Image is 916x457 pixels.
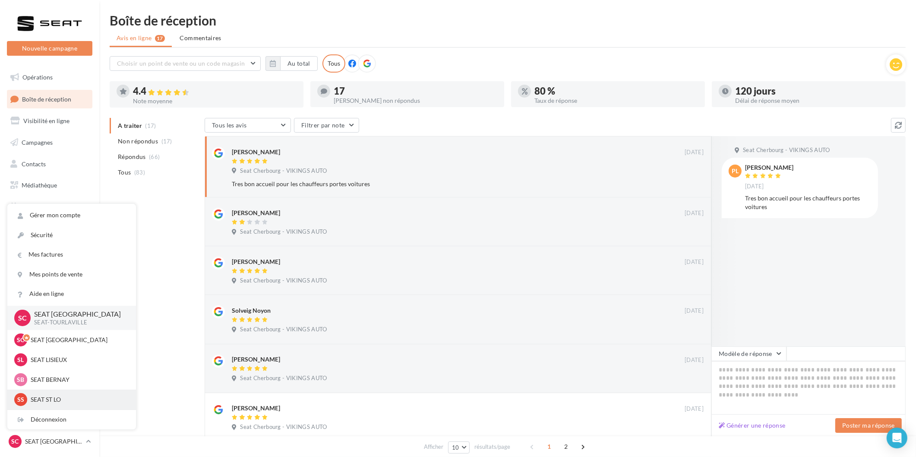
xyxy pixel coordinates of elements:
[7,225,136,245] a: Sécurité
[240,326,327,333] span: Seat Cherbourg - VIKINGS AUTO
[732,167,739,175] span: PL
[7,245,136,264] a: Mes factures
[31,355,126,364] p: SEAT LISIEUX
[685,356,704,364] span: [DATE]
[133,86,297,96] div: 4.4
[17,336,25,344] span: SC
[7,433,92,450] a: SC SEAT [GEOGRAPHIC_DATA]
[5,133,94,152] a: Campagnes
[448,441,470,454] button: 10
[534,86,698,96] div: 80 %
[133,98,297,104] div: Note moyenne
[22,139,53,146] span: Campagnes
[7,265,136,284] a: Mes points de vente
[265,56,318,71] button: Au total
[18,355,24,364] span: SL
[22,203,51,210] span: Calendrier
[745,194,871,211] div: Tres bon accueil pour les chauffeurs portes voitures
[5,112,94,130] a: Visibilité en ligne
[715,420,789,431] button: Générer une réponse
[117,60,245,67] span: Choisir un point de vente ou un code magasin
[322,54,345,73] div: Tous
[34,309,122,319] p: SEAT [GEOGRAPHIC_DATA]
[835,418,902,433] button: Poster ma réponse
[212,121,247,129] span: Tous les avis
[685,405,704,413] span: [DATE]
[280,56,318,71] button: Au total
[735,86,899,96] div: 120 jours
[22,160,46,167] span: Contacts
[12,437,19,446] span: SC
[5,90,94,108] a: Boîte de réception
[474,443,510,451] span: résultats/page
[240,167,327,175] span: Seat Cherbourg - VIKINGS AUTO
[711,346,786,361] button: Modèle de réponse
[240,228,327,236] span: Seat Cherbourg - VIKINGS AUTO
[232,355,280,364] div: [PERSON_NAME]
[31,375,126,384] p: SEAT BERNAY
[334,86,497,96] div: 17
[5,198,94,216] a: Calendrier
[240,277,327,285] span: Seat Cherbourg - VIKINGS AUTO
[23,117,69,124] span: Visibilité en ligne
[232,209,280,217] div: [PERSON_NAME]
[7,41,92,56] button: Nouvelle campagne
[232,180,648,188] div: Tres bon accueil pour les chauffeurs portes voitures
[232,148,280,156] div: [PERSON_NAME]
[22,181,57,189] span: Médiathèque
[205,118,291,133] button: Tous les avis
[743,146,830,154] span: Seat Cherbourg - VIKINGS AUTO
[452,444,459,451] span: 10
[745,165,793,171] div: [PERSON_NAME]
[5,219,94,245] a: PLV et print personnalisable
[22,95,71,102] span: Boîte de réception
[685,209,704,217] span: [DATE]
[240,423,327,431] span: Seat Cherbourg - VIKINGS AUTO
[542,440,556,454] span: 1
[5,68,94,86] a: Opérations
[685,258,704,266] span: [DATE]
[424,443,443,451] span: Afficher
[5,248,94,273] a: Campagnes DataOnDemand
[118,168,131,177] span: Tous
[7,410,136,429] div: Déconnexion
[180,34,221,41] span: Commentaires
[18,313,27,323] span: SC
[534,98,698,104] div: Taux de réponse
[232,404,280,413] div: [PERSON_NAME]
[559,440,573,454] span: 2
[334,98,497,104] div: [PERSON_NAME] non répondus
[110,56,261,71] button: Choisir un point de vente ou un code magasin
[294,118,359,133] button: Filtrer par note
[232,306,271,315] div: Solveig Noyon
[161,138,172,145] span: (17)
[149,153,160,160] span: (66)
[34,319,122,327] p: SEAT-TOURLAVILLE
[7,206,136,225] a: Gérer mon compte
[17,375,25,384] span: SB
[31,336,126,344] p: SEAT [GEOGRAPHIC_DATA]
[232,257,280,266] div: [PERSON_NAME]
[22,73,53,81] span: Opérations
[134,169,145,176] span: (83)
[745,183,764,190] span: [DATE]
[17,395,24,404] span: SS
[685,307,704,315] span: [DATE]
[31,395,126,404] p: SEAT ST LO
[110,14,906,27] div: Boîte de réception
[735,98,899,104] div: Délai de réponse moyen
[118,152,146,161] span: Répondus
[118,137,158,146] span: Non répondus
[685,149,704,156] span: [DATE]
[240,374,327,382] span: Seat Cherbourg - VIKINGS AUTO
[25,437,82,446] p: SEAT [GEOGRAPHIC_DATA]
[5,155,94,173] a: Contacts
[7,284,136,304] a: Aide en ligne
[5,176,94,194] a: Médiathèque
[887,428,907,448] div: Open Intercom Messenger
